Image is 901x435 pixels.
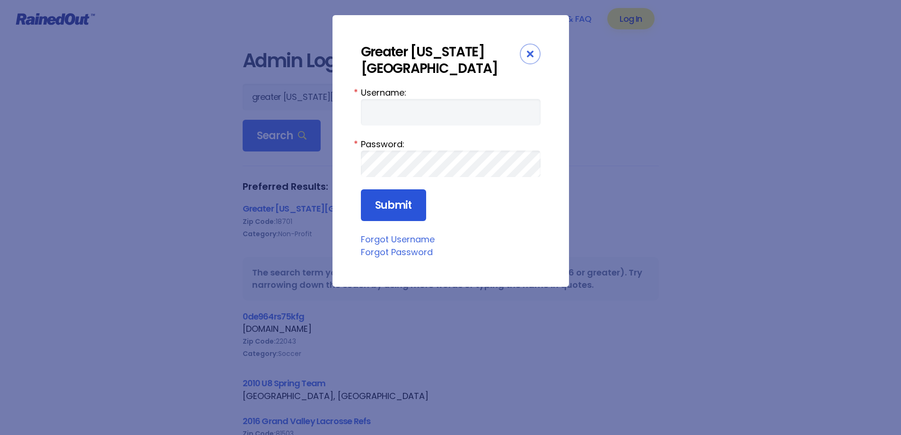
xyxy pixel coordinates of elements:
label: Username: [361,86,541,99]
label: Password: [361,138,541,151]
a: Forgot Username [361,233,435,245]
div: Greater [US_STATE][GEOGRAPHIC_DATA] [361,44,520,77]
div: Close [520,44,541,64]
a: Forgot Password [361,246,433,258]
input: Submit [361,189,426,222]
